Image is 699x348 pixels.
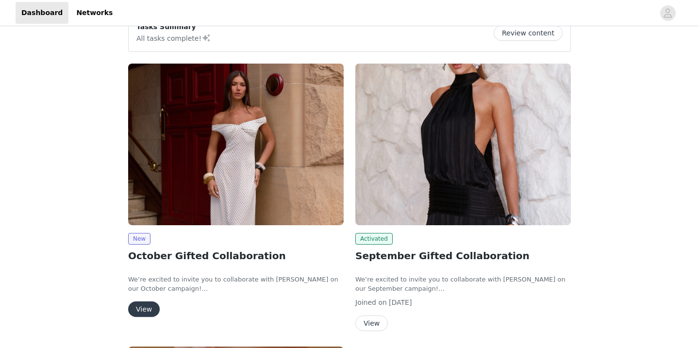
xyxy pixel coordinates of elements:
[128,306,160,313] a: View
[128,301,160,317] button: View
[355,233,393,245] span: Activated
[136,22,211,32] p: Tasks Summary
[355,320,388,327] a: View
[389,298,412,306] span: [DATE]
[128,233,150,245] span: New
[128,249,344,263] h2: October Gifted Collaboration
[663,5,672,21] div: avatar
[355,275,571,294] p: We’re excited to invite you to collaborate with [PERSON_NAME] on our September campaign!
[355,315,388,331] button: View
[136,32,211,44] p: All tasks complete!
[16,2,68,24] a: Dashboard
[355,64,571,225] img: Peppermayo AUS
[128,64,344,225] img: Peppermayo AUS
[70,2,118,24] a: Networks
[494,25,563,41] button: Review content
[128,275,344,294] p: We’re excited to invite you to collaborate with [PERSON_NAME] on our October campaign!
[355,249,571,263] h2: September Gifted Collaboration
[355,298,387,306] span: Joined on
